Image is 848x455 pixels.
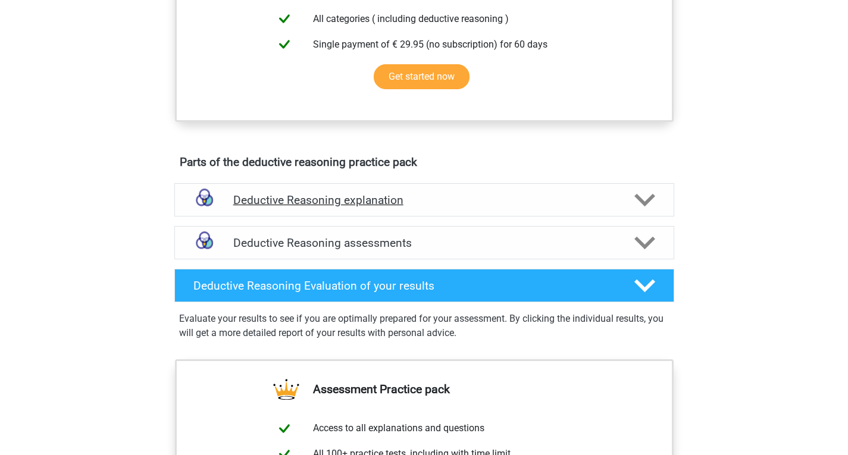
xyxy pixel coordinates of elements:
[193,279,615,293] h4: Deductive Reasoning Evaluation of your results
[170,226,679,259] a: assessments Deductive Reasoning assessments
[189,185,220,215] img: deductive reasoning explanations
[170,183,679,216] a: explanations Deductive Reasoning explanation
[374,64,470,89] a: Get started now
[180,155,669,169] h4: Parts of the deductive reasoning practice pack
[170,269,679,302] a: Deductive Reasoning Evaluation of your results
[179,312,669,340] p: Evaluate your results to see if you are optimally prepared for your assessment. By clicking the i...
[189,228,220,258] img: deductive reasoning assessments
[233,236,615,250] h4: Deductive Reasoning assessments
[233,193,615,207] h4: Deductive Reasoning explanation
